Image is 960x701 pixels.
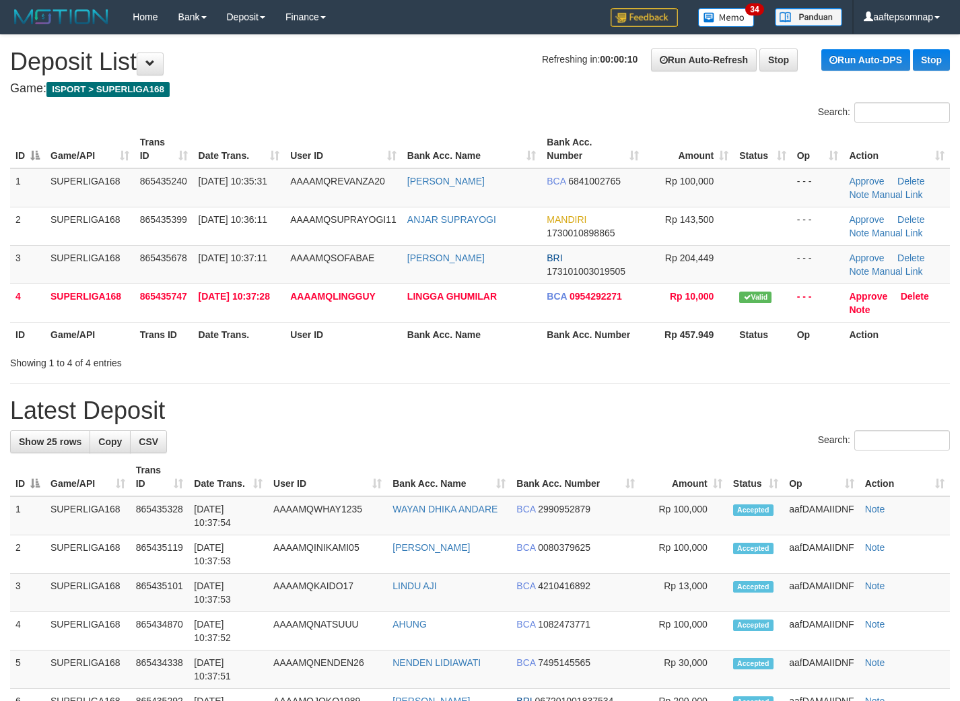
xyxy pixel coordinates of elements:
td: 4 [10,283,45,322]
th: Status: activate to sort column ascending [734,130,791,168]
span: Accepted [733,658,774,669]
a: Delete [901,291,929,302]
span: AAAAMQLINGGUY [290,291,376,302]
span: AAAAMQSUPRAYOGI11 [290,214,397,225]
td: aafDAMAIIDNF [784,496,859,535]
span: [DATE] 10:37:11 [199,253,267,263]
td: AAAAMQINIKAMI05 [268,535,387,574]
td: SUPERLIGA168 [45,168,135,207]
th: Bank Acc. Name: activate to sort column ascending [387,458,511,496]
th: User ID [285,322,402,347]
a: Stop [913,49,950,71]
td: SUPERLIGA168 [45,207,135,245]
th: Amount: activate to sort column ascending [640,458,728,496]
span: Accepted [733,620,774,631]
span: 865435240 [140,176,187,187]
a: Manual Link [872,228,923,238]
td: aafDAMAIIDNF [784,535,859,574]
a: LINGGA GHUMILAR [407,291,497,302]
a: CSV [130,430,167,453]
td: 865435328 [131,496,189,535]
a: Note [849,228,869,238]
th: Bank Acc. Number: activate to sort column ascending [541,130,644,168]
a: Delete [897,176,924,187]
td: SUPERLIGA168 [45,283,135,322]
a: [PERSON_NAME] [407,253,485,263]
span: Copy 0080379625 to clipboard [538,542,590,553]
span: AAAAMQREVANZA20 [290,176,385,187]
h1: Deposit List [10,48,950,75]
span: [DATE] 10:35:31 [199,176,267,187]
td: Rp 30,000 [640,650,728,689]
td: AAAAMQNATSUUU [268,612,387,650]
input: Search: [854,102,950,123]
span: 865435747 [140,291,187,302]
td: 865434338 [131,650,189,689]
span: Copy 0954292271 to clipboard [570,291,622,302]
a: [PERSON_NAME] [407,176,485,187]
th: Date Trans.: activate to sort column ascending [188,458,268,496]
td: 5 [10,650,45,689]
td: Rp 100,000 [640,612,728,650]
a: Note [865,657,885,668]
td: 2 [10,207,45,245]
td: - - - [792,245,844,283]
a: Run Auto-Refresh [651,48,757,71]
td: SUPERLIGA168 [45,245,135,283]
span: Copy 1730010898865 to clipboard [547,228,615,238]
td: - - - [792,283,844,322]
td: SUPERLIGA168 [45,612,131,650]
td: 1 [10,496,45,535]
span: CSV [139,436,158,447]
td: SUPERLIGA168 [45,535,131,574]
td: aafDAMAIIDNF [784,650,859,689]
a: [PERSON_NAME] [392,542,470,553]
th: Action: activate to sort column ascending [860,458,950,496]
th: Bank Acc. Name: activate to sort column ascending [402,130,541,168]
a: Stop [759,48,798,71]
td: 2 [10,535,45,574]
th: Op: activate to sort column ascending [792,130,844,168]
td: [DATE] 10:37:54 [188,496,268,535]
td: SUPERLIGA168 [45,650,131,689]
td: 3 [10,245,45,283]
th: Date Trans.: activate to sort column ascending [193,130,285,168]
td: - - - [792,168,844,207]
label: Search: [818,430,950,450]
th: Status: activate to sort column ascending [728,458,784,496]
span: Copy [98,436,122,447]
td: AAAAMQWHAY1235 [268,496,387,535]
a: Approve [849,291,887,302]
th: Date Trans. [193,322,285,347]
a: Delete [897,253,924,263]
span: Copy 6841002765 to clipboard [568,176,621,187]
th: Trans ID: activate to sort column ascending [131,458,189,496]
a: Note [849,189,869,200]
label: Search: [818,102,950,123]
span: Copy 2990952879 to clipboard [538,504,590,514]
th: Action [844,322,950,347]
a: Delete [897,214,924,225]
span: 865435399 [140,214,187,225]
span: AAAAMQSOFABAE [290,253,374,263]
span: Copy 1082473771 to clipboard [538,619,590,630]
span: 34 [745,3,763,15]
th: Game/API [45,322,135,347]
a: ANJAR SUPRAYOGI [407,214,496,225]
span: Valid transaction [739,292,772,303]
td: 1 [10,168,45,207]
span: BRI [547,253,562,263]
a: Approve [849,253,884,263]
span: Accepted [733,543,774,554]
th: Rp 457.949 [644,322,734,347]
span: Rp 143,500 [665,214,714,225]
th: User ID: activate to sort column ascending [285,130,402,168]
a: Note [849,266,869,277]
span: 865435678 [140,253,187,263]
a: LINDU AJI [392,580,436,591]
a: Approve [849,214,884,225]
th: Trans ID [135,322,193,347]
a: AHUNG [392,619,427,630]
th: ID: activate to sort column descending [10,458,45,496]
input: Search: [854,430,950,450]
